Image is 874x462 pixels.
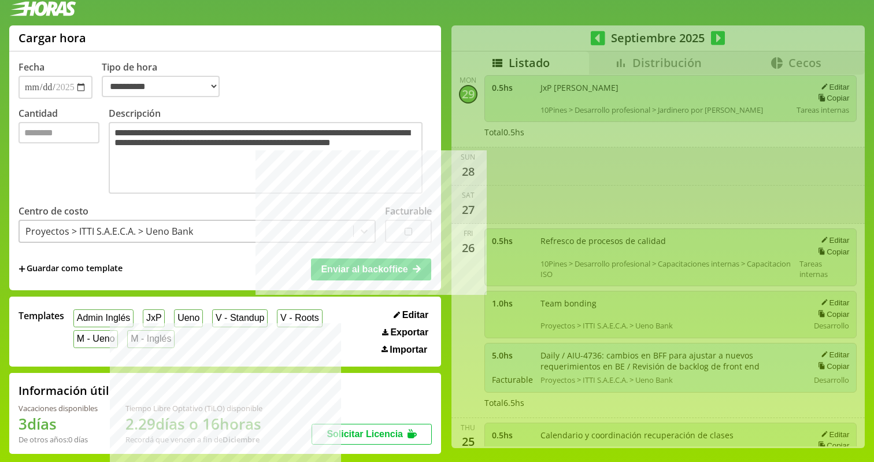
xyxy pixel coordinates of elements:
[277,309,322,327] button: V - Roots
[18,403,98,413] div: Vacaciones disponibles
[18,263,123,275] span: +Guardar como template
[312,424,432,445] button: Solicitar Licencia
[390,309,432,321] button: Editar
[109,122,423,194] textarea: Descripción
[390,345,427,355] span: Importar
[73,309,134,327] button: Admin Inglés
[25,225,193,238] div: Proyectos > ITTI S.A.E.C.A. > Ueno Bank
[18,383,109,398] h2: Información útil
[385,205,432,217] label: Facturable
[321,264,408,274] span: Enviar al backoffice
[311,258,431,280] button: Enviar al backoffice
[174,309,203,327] button: Ueno
[390,327,428,338] span: Exportar
[125,413,262,434] h1: 2.29 días o 16 horas
[18,205,88,217] label: Centro de costo
[102,61,229,99] label: Tipo de hora
[379,327,432,338] button: Exportar
[18,30,86,46] h1: Cargar hora
[9,1,76,16] img: logotipo
[125,403,262,413] div: Tiempo Libre Optativo (TiLO) disponible
[73,330,118,348] button: M - Ueno
[109,107,432,197] label: Descripción
[102,76,220,97] select: Tipo de hora
[143,309,165,327] button: JxP
[18,309,64,322] span: Templates
[18,263,25,275] span: +
[18,413,98,434] h1: 3 días
[18,122,99,143] input: Cantidad
[327,429,403,439] span: Solicitar Licencia
[127,330,175,348] button: M - Inglés
[18,434,98,445] div: De otros años: 0 días
[402,310,428,320] span: Editar
[18,61,45,73] label: Fecha
[212,309,268,327] button: V - Standup
[125,434,262,445] div: Recordá que vencen a fin de
[18,107,109,197] label: Cantidad
[223,434,260,445] b: Diciembre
